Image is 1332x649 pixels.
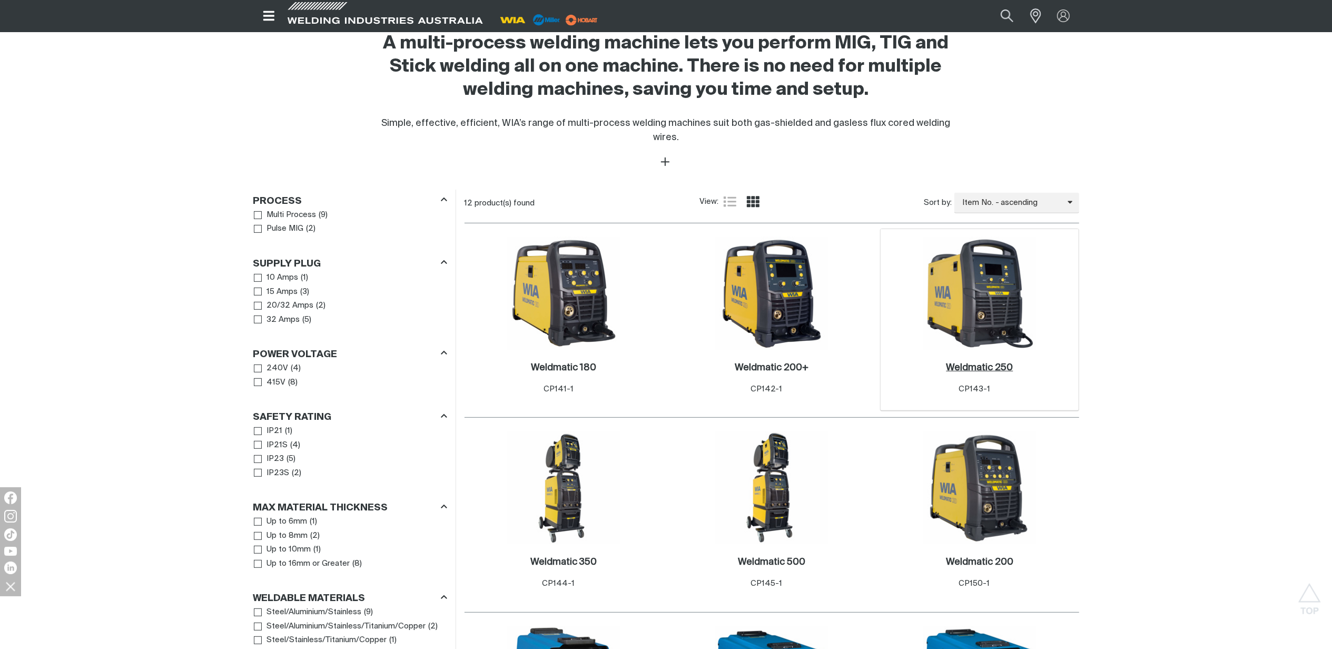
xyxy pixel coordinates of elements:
[699,196,718,208] span: View:
[267,530,308,542] span: Up to 8mm
[267,467,289,479] span: IP23S
[267,425,282,437] span: IP21
[254,222,304,236] a: Pulse MIG
[292,467,301,479] span: ( 2 )
[285,425,292,437] span: ( 1 )
[715,237,828,350] img: Weldmatic 200+
[954,197,1068,209] span: Item No. - ascending
[267,300,313,312] span: 20/32 Amps
[267,272,298,284] span: 10 Amps
[288,377,298,389] span: ( 8 )
[254,633,387,647] a: Steel/Stainless/Titanium/Copper
[959,385,990,393] span: CP143-1
[530,556,597,568] a: Weldmatic 350
[267,286,298,298] span: 15 Amps
[267,362,288,375] span: 240V
[530,557,597,567] h2: Weldmatic 350
[254,208,447,236] ul: Process
[253,411,332,424] h3: Safety Rating
[267,621,426,633] span: Steel/Aluminium/Stainless/Titanium/Copper
[946,557,1013,567] h2: Weldmatic 200
[542,579,575,587] span: CP144-1
[267,544,311,556] span: Up to 10mm
[738,557,805,567] h2: Weldmatic 500
[254,515,447,571] ul: Max Material Thickness
[254,452,284,466] a: IP23
[254,361,447,389] ul: Power Voltage
[254,285,298,299] a: 15 Amps
[306,223,315,235] span: ( 2 )
[254,543,311,557] a: Up to 10mm
[946,362,1013,374] a: Weldmatic 250
[254,605,447,647] ul: Weldable Materials
[287,453,295,465] span: ( 5 )
[253,195,302,208] h3: Process
[1298,583,1321,607] button: Scroll to top
[253,349,338,361] h3: Power Voltage
[253,193,447,208] div: Process
[254,515,308,529] a: Up to 6mm
[352,558,362,570] span: ( 8 )
[267,314,300,326] span: 32 Amps
[267,439,288,451] span: IP21S
[975,4,1024,28] input: Product name or item number...
[254,361,289,376] a: 240V
[989,4,1025,28] button: Search products
[267,558,350,570] span: Up to 16mm or Greater
[254,466,290,480] a: IP23S
[310,516,317,528] span: ( 1 )
[254,424,447,480] ul: Safety Rating
[253,347,447,361] div: Power Voltage
[924,197,952,209] span: Sort by:
[267,606,361,618] span: Steel/Aluminium/Stainless
[4,562,17,574] img: LinkedIn
[254,271,447,327] ul: Supply Plug
[254,557,350,571] a: Up to 16mm or Greater
[254,208,317,222] a: Multi Process
[4,547,17,556] img: YouTube
[310,530,320,542] span: ( 2 )
[4,491,17,504] img: Facebook
[253,593,366,605] h3: Weldable Materials
[254,271,299,285] a: 10 Amps
[253,500,447,515] div: Max Material Thickness
[313,544,321,556] span: ( 1 )
[735,363,808,372] h2: Weldmatic 200+
[291,362,301,375] span: ( 4 )
[544,385,574,393] span: CP141-1
[253,256,447,270] div: Supply Plug
[254,619,426,634] a: Steel/Aluminium/Stainless/Titanium/Copper
[302,314,311,326] span: ( 5 )
[507,431,620,544] img: Weldmatic 350
[389,634,397,646] span: ( 1 )
[428,621,438,633] span: ( 2 )
[465,190,1079,217] section: Product list controls
[254,529,308,543] a: Up to 8mm
[715,431,828,544] img: Weldmatic 500
[253,258,321,270] h3: Supply Plug
[267,377,285,389] span: 415V
[751,385,782,393] span: CP142-1
[724,195,736,208] a: List view
[4,528,17,541] img: TikTok
[531,363,596,372] h2: Weldmatic 180
[316,300,325,312] span: ( 2 )
[563,16,601,24] a: miller
[301,272,308,284] span: ( 1 )
[563,12,601,28] img: miller
[382,119,951,142] span: Simple, effective, efficient, WIA’s range of multi-process welding machines suit both gas-shielde...
[290,439,300,451] span: ( 4 )
[253,410,447,424] div: Safety Rating
[475,199,535,207] span: product(s) found
[253,502,388,514] h3: Max Material Thickness
[946,556,1013,568] a: Weldmatic 200
[923,237,1036,350] img: Weldmatic 250
[319,209,328,221] span: ( 9 )
[254,424,283,438] a: IP21
[369,32,963,102] h2: A multi-process welding machine lets you perform MIG, TIG and Stick welding all on one machine. T...
[364,606,373,618] span: ( 9 )
[253,591,447,605] div: Weldable Materials
[735,362,808,374] a: Weldmatic 200+
[267,453,284,465] span: IP23
[959,579,990,587] span: CP150-1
